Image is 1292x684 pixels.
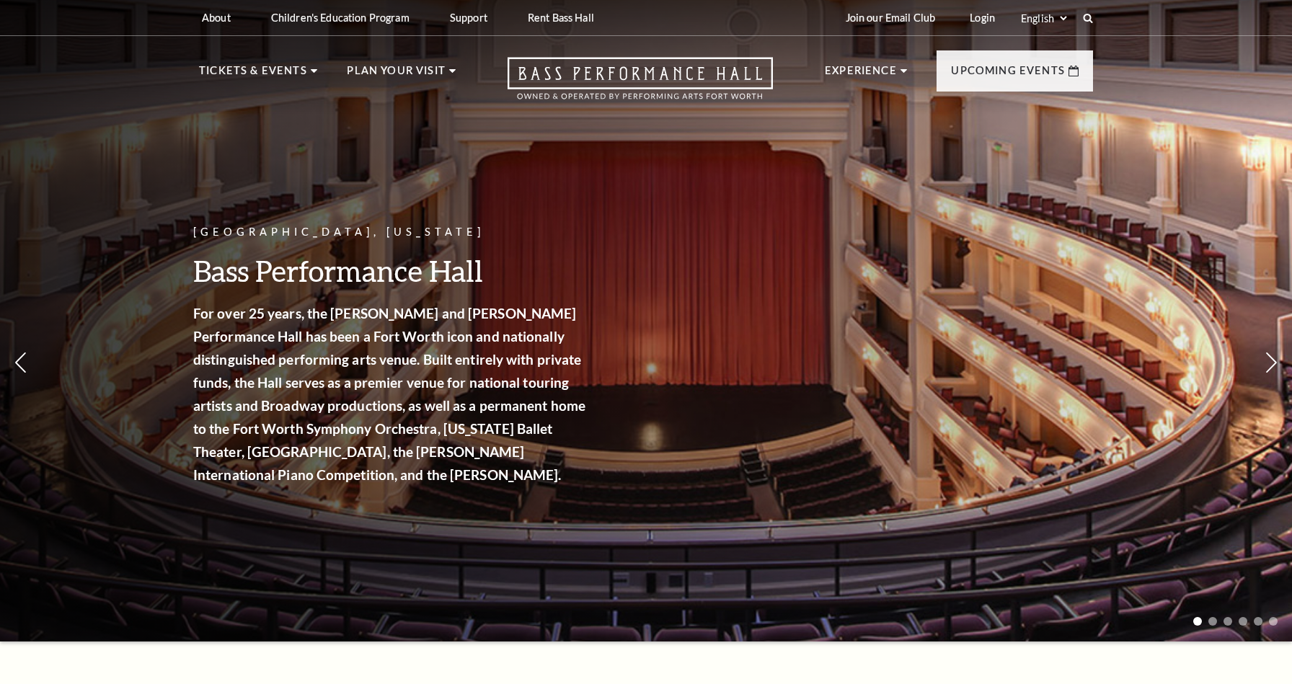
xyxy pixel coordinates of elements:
[193,252,590,289] h3: Bass Performance Hall
[825,62,897,88] p: Experience
[951,62,1065,88] p: Upcoming Events
[193,305,585,483] strong: For over 25 years, the [PERSON_NAME] and [PERSON_NAME] Performance Hall has been a Fort Worth ico...
[199,62,307,88] p: Tickets & Events
[271,12,410,24] p: Children's Education Program
[1018,12,1069,25] select: Select:
[202,12,231,24] p: About
[450,12,487,24] p: Support
[528,12,594,24] p: Rent Bass Hall
[193,223,590,241] p: [GEOGRAPHIC_DATA], [US_STATE]
[347,62,446,88] p: Plan Your Visit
